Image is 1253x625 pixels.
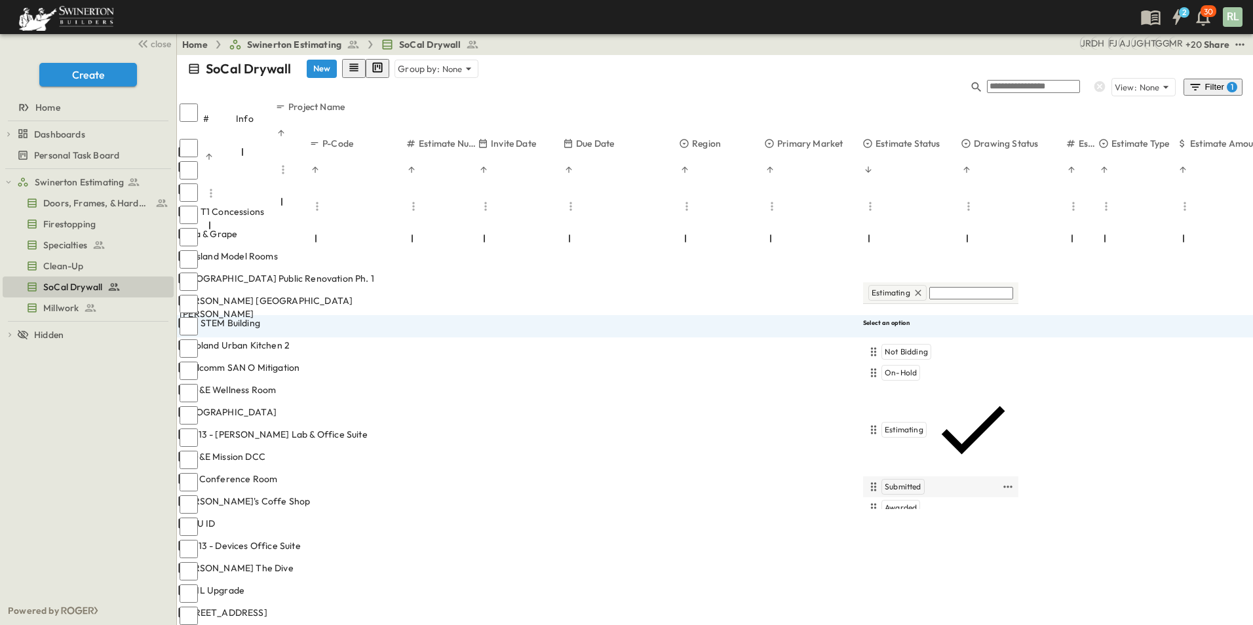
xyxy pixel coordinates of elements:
span: Swinerton Estimating [247,38,341,51]
a: Millwork [3,299,171,317]
span: Estimating [872,288,910,298]
a: Clean-Up [3,257,171,275]
span: [PERSON_NAME] The Dive [180,561,294,575]
span: SAN T1 Concessions [180,205,264,218]
div: Clean-Uptest [3,256,174,276]
input: Select row [180,250,198,269]
h6: 2 [1182,7,1186,18]
input: Select row [180,273,198,291]
span: Hidden [34,328,64,341]
a: Doors, Frames, & Hardware [3,194,171,212]
p: 30 [1204,7,1213,17]
div: Specialtiestest [3,235,174,256]
div: Haaris Tahmas (haaris.tahmas@swinerton.com) [1144,37,1157,50]
span: close [151,37,171,50]
div: Submitted [866,479,1000,495]
input: Select row [180,540,198,558]
p: None [442,62,463,75]
input: Select row [180,562,198,580]
span: ASML Upgrade [180,584,244,597]
span: Submitted [885,482,921,492]
p: Project Name [288,100,345,113]
span: SoCal Drywall [43,280,102,294]
span: SDG&E Wellness Room [180,383,276,396]
span: Firestopping [43,218,96,231]
span: Clean-Up [43,259,83,273]
p: SoCal Drywall [206,60,291,78]
button: Sort [275,127,287,139]
span: USD STEM Building [180,316,260,330]
span: SoCal Drywall [399,38,461,51]
div: On-Hold [866,365,1016,381]
span: Doors, Frames, & Hardware [43,197,150,210]
span: [GEOGRAPHIC_DATA] [180,406,277,419]
button: RL [1222,6,1244,28]
span: SAN13 - Devices Office Suite [180,539,301,552]
input: Select row [180,317,198,335]
span: 611 Island Model Rooms [180,250,278,263]
div: Not Bidding [866,344,1016,360]
a: Swinerton Estimating [17,173,171,191]
div: Meghana Raj (meghana.raj@swinerton.com) [1168,37,1183,50]
span: SDG&E Mission DCC [180,450,265,463]
div: Filter [1189,81,1237,94]
input: Select row [180,473,198,491]
button: kanban view [366,59,389,78]
div: Jorge Garcia (jorgarcia@swinerton.com) [1131,37,1144,50]
div: # [203,100,236,137]
a: Firestopping [3,215,171,233]
input: Select all rows [180,104,198,122]
button: close [132,34,174,52]
h6: Select an option [863,318,1018,327]
div: Swinerton Estimatingtest [3,172,174,193]
img: 6c363589ada0b36f064d841b69d3a419a338230e66bb0a533688fa5cc3e9e735.png [16,3,117,31]
span: CP3 Conference Room [180,472,277,485]
div: SoCal Drywalltest [3,276,174,297]
p: View: [1115,81,1137,94]
div: Personal Task Boardtest [3,145,174,166]
input: Select row [180,495,198,514]
span: [STREET_ADDRESS] [180,606,267,619]
button: row view [342,59,366,78]
input: Select row [180,584,198,603]
div: Doors, Frames, & Hardwaretest [3,193,174,214]
span: India & Grape [180,227,237,240]
div: RL [1223,7,1243,27]
input: Select row [180,428,198,447]
p: Group by: [398,62,440,75]
h6: 1 [1231,82,1233,92]
span: Specialties [43,238,87,252]
span: Awarded [885,502,917,513]
div: Firestoppingtest [3,214,174,235]
input: Select row [180,183,198,202]
span: Not Bidding [885,347,928,357]
button: 2 [1164,5,1190,29]
input: Select row [180,161,198,180]
span: Dashboards [34,128,85,141]
a: Dashboards [17,125,171,143]
div: Info [236,100,275,137]
button: test [1232,37,1248,52]
span: [GEOGRAPHIC_DATA] Public Renovation Ph. 1 [180,272,374,285]
input: Select row [180,362,198,380]
span: Qualcomm SAN O Mitigation [180,361,299,374]
input: Select row [180,384,198,402]
span: Home [35,101,60,114]
div: Millworktest [3,297,174,318]
a: SoCal Drywall [3,278,171,296]
button: Create [39,63,137,86]
span: Swinerton Estimating [35,176,124,189]
div: Gerrad Gerber (gerrad.gerber@swinerton.com) [1155,37,1170,50]
input: Select row [180,339,198,358]
a: Home [3,98,171,117]
span: [PERSON_NAME]'s Coffe Shop [180,495,310,508]
a: SoCal Drywall [381,38,479,51]
div: Estimating [866,386,1016,474]
input: Select row [180,139,198,157]
span: Millwork [43,301,79,314]
nav: breadcrumbs [182,38,487,51]
a: Home [182,38,208,51]
input: Select row [180,206,198,224]
div: Francisco J. Sanchez (frsanchez@swinerton.com) [1108,37,1117,50]
a: Swinerton Estimating [229,38,360,51]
